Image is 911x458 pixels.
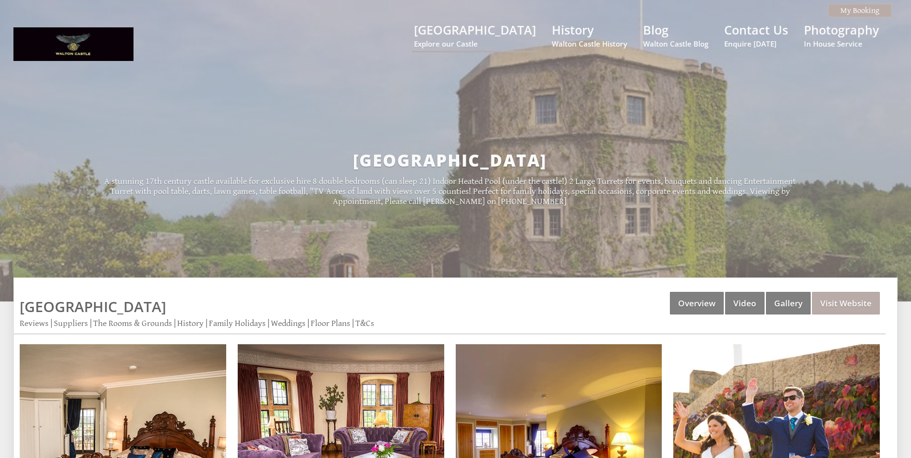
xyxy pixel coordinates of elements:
[20,297,166,316] a: [GEOGRAPHIC_DATA]
[414,22,536,48] a: [GEOGRAPHIC_DATA]Explore our Castle
[812,292,880,314] a: Visit Website
[355,318,374,328] a: T&Cs
[209,318,266,328] a: Family Holidays
[804,22,879,48] a: PhotographyIn House Service
[643,39,708,48] small: Walton Castle Blog
[13,27,134,61] img: Walton Castle
[725,292,765,314] a: Video
[552,39,627,48] small: Walton Castle History
[724,22,788,48] a: Contact UsEnquire [DATE]
[552,22,627,48] a: HistoryWalton Castle History
[828,4,892,17] a: My Booking
[311,318,350,328] a: Floor Plans
[93,318,172,328] a: The Rooms & Grounds
[101,149,799,171] h2: [GEOGRAPHIC_DATA]
[20,318,49,328] a: Reviews
[724,39,788,48] small: Enquire [DATE]
[804,39,879,48] small: In House Service
[101,176,799,206] p: A stunning 17th century castle available for exclusive hire 8 double bedrooms (can sleep 21) Indo...
[54,318,88,328] a: Suppliers
[766,292,811,314] a: Gallery
[643,22,708,48] a: BlogWalton Castle Blog
[177,318,204,328] a: History
[414,39,536,48] small: Explore our Castle
[670,292,724,314] a: Overview
[271,318,305,328] a: Weddings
